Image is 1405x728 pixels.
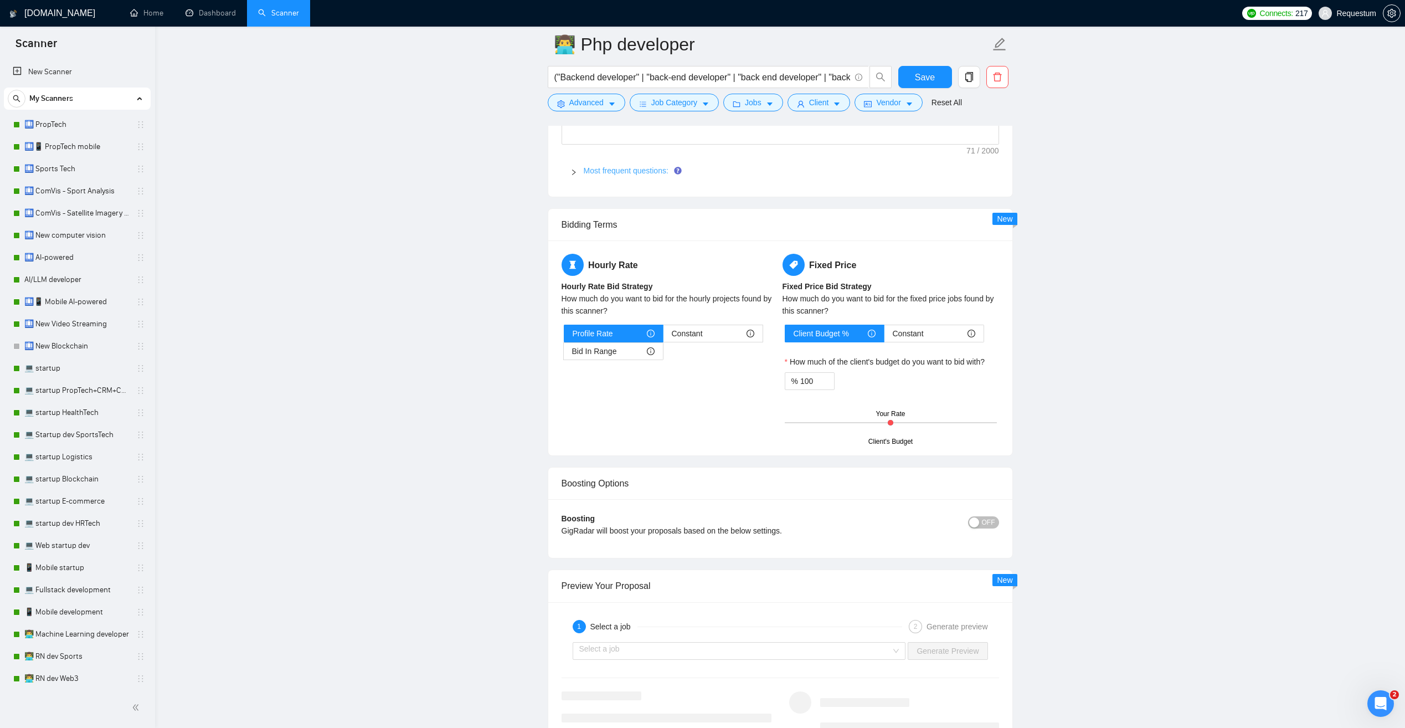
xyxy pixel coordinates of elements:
[785,356,985,368] label: How much of the client's budget do you want to bid with?
[136,674,145,683] span: holder
[136,142,145,151] span: holder
[783,282,872,291] b: Fixed Price Bid Strategy
[647,330,655,337] span: info-circle
[927,620,988,633] div: Generate preview
[136,408,145,417] span: holder
[868,330,876,337] span: info-circle
[766,100,774,108] span: caret-down
[24,180,130,202] a: 🛄 ComVis - Sport Analysis
[1367,690,1394,717] iframe: Intercom live chat
[24,136,130,158] a: 🛄📱 PropTech mobile
[869,66,892,88] button: search
[747,330,754,337] span: info-circle
[783,293,999,317] div: How much do you want to bid for the fixed price jobs found by this scanner?
[136,231,145,240] span: holder
[997,576,1012,585] span: New
[562,158,999,183] div: Most frequent questions:
[967,330,975,337] span: info-circle
[673,166,683,176] div: Tooltip anchor
[136,165,145,173] span: holder
[987,72,1008,82] span: delete
[548,94,625,111] button: settingAdvancedcaret-down
[651,96,697,109] span: Job Category
[870,72,891,82] span: search
[136,320,145,329] span: holder
[136,497,145,506] span: holder
[4,61,151,83] li: New Scanner
[24,490,130,512] a: 💻 startup E-commerce
[186,8,236,18] a: dashboardDashboard
[136,342,145,351] span: holder
[24,313,130,335] a: 🛄 New Video Streaming
[24,623,130,645] a: 👨‍💻 Machine Learning developer
[136,253,145,262] span: holder
[1383,9,1400,18] span: setting
[893,325,924,342] span: Constant
[24,335,130,357] a: 🛄 New Blockchain
[914,623,918,630] span: 2
[1383,4,1401,22] button: setting
[24,579,130,601] a: 💻 Fullstack development
[1383,9,1401,18] a: setting
[136,563,145,572] span: holder
[723,94,783,111] button: folderJobscaret-down
[136,586,145,594] span: holder
[1247,9,1256,18] img: upwork-logo.png
[1321,9,1329,17] span: user
[584,166,668,175] a: Most frequent questions:
[24,202,130,224] a: 🛄 ComVis - Satellite Imagery Analysis
[864,100,872,108] span: idcard
[136,275,145,284] span: holder
[24,535,130,557] a: 💻 Web startup dev
[868,437,913,447] div: Client's Budget
[898,66,952,88] button: Save
[24,557,130,579] a: 📱 Mobile startup
[136,608,145,617] span: holder
[577,623,581,630] span: 1
[876,409,905,419] div: Your Rate
[630,94,719,111] button: barsJob Categorycaret-down
[136,475,145,484] span: holder
[992,37,1007,52] span: edit
[569,96,604,109] span: Advanced
[876,96,900,109] span: Vendor
[562,293,778,317] div: How much do you want to bid for the hourly projects found by this scanner?
[931,96,962,109] a: Reset All
[639,100,647,108] span: bars
[855,94,922,111] button: idcardVendorcaret-down
[788,94,851,111] button: userClientcaret-down
[136,120,145,129] span: holder
[24,380,130,402] a: 💻 startup PropTech+CRM+Construction
[136,430,145,439] span: holder
[562,254,584,276] span: hourglass
[800,373,834,389] input: How much of the client's budget do you want to bid with?
[1260,7,1293,19] span: Connects:
[24,158,130,180] a: 🛄 Sports Tech
[132,702,143,713] span: double-left
[797,100,805,108] span: user
[24,224,130,247] a: 🛄 New computer vision
[855,74,862,81] span: info-circle
[136,187,145,196] span: holder
[24,269,130,291] a: AI/LLM developer
[572,343,617,360] span: Bid In Range
[562,282,653,291] b: Hourly Rate Bid Strategy
[986,66,1008,88] button: delete
[562,468,999,499] div: Boosting Options
[8,90,25,107] button: search
[958,66,980,88] button: copy
[24,291,130,313] a: 🛄📱 Mobile AI-powered
[908,642,987,660] button: Generate Preview
[783,254,999,276] h5: Fixed Price
[258,8,299,18] a: searchScanner
[794,325,849,342] span: Client Budget %
[136,453,145,462] span: holder
[136,519,145,528] span: holder
[13,61,142,83] a: New Scanner
[809,96,829,109] span: Client
[7,35,66,59] span: Scanner
[24,512,130,535] a: 💻 startup dev HRTech
[647,347,655,355] span: info-circle
[24,668,130,690] a: 👨‍💻 RN dev Web3
[557,100,565,108] span: setting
